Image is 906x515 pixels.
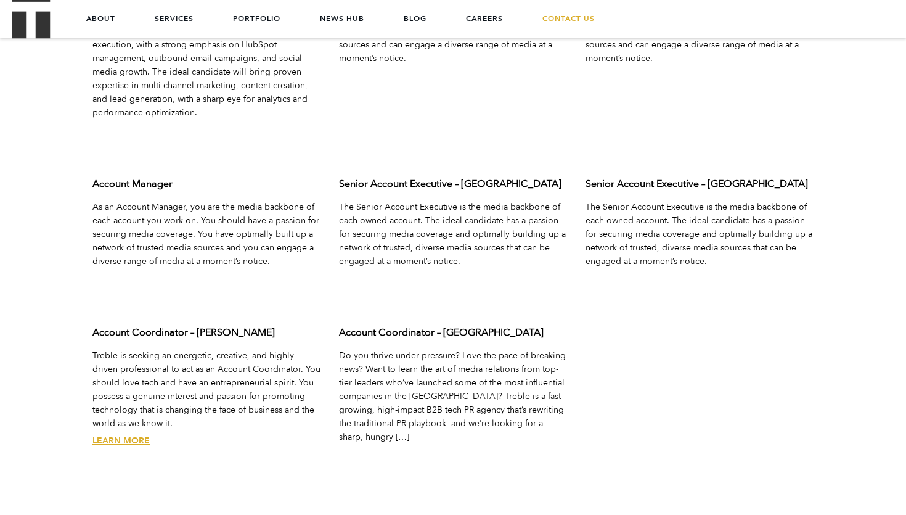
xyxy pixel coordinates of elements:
[92,349,320,431] p: Treble is seeking an energetic, creative, and highly driven professional to act as an Account Coo...
[339,349,567,444] p: Do you thrive under pressure? Love the pace of breaking news? Want to learn the art of media rela...
[92,177,320,191] h3: Account Manager
[92,435,150,447] a: Account Coordinator – Austin
[339,200,567,268] p: The Senior Account Executive is the media backbone of each owned account. The ideal candidate has...
[586,200,814,268] p: The Senior Account Executive is the media backbone of each owned account. The ideal candidate has...
[92,200,320,268] p: As an Account Manager, you are the media backbone of each account you work on. You should have a ...
[339,177,567,191] h3: Senior Account Executive – [GEOGRAPHIC_DATA]
[92,326,320,339] h3: Account Coordinator – [PERSON_NAME]
[586,177,814,191] h3: Senior Account Executive – [GEOGRAPHIC_DATA]
[339,326,567,339] h3: Account Coordinator – [GEOGRAPHIC_DATA]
